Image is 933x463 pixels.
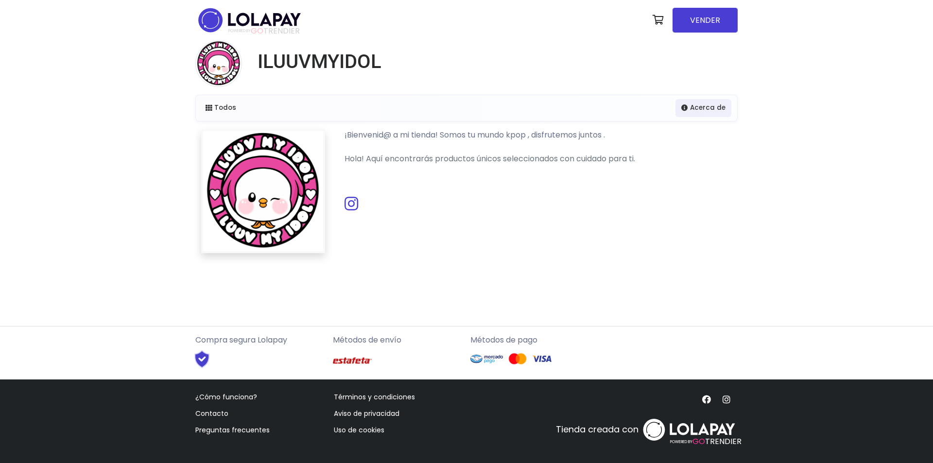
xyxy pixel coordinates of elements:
div: ¡Bienvenid@ a mi tienda! Somos tu mundo kpop , disfrutemos juntos . [337,129,732,141]
a: Todos [200,99,242,117]
img: Shield Logo [186,350,218,368]
p: Métodos de pago [470,334,600,346]
img: logo [195,5,304,35]
a: Preguntas frecuentes [195,425,270,435]
span: TRENDIER [670,436,742,447]
img: Mastercard Logo [508,353,527,365]
p: Tienda creada con [556,423,639,436]
a: VENDER [673,8,738,33]
p: Métodos de envío [333,334,463,346]
img: Estafeta Logo [333,350,372,372]
span: POWERED BY [670,439,692,444]
span: GO [692,436,705,447]
a: POWERED BYGOTRENDIER [640,411,738,448]
img: small.png [195,40,242,87]
a: ILUUVMYIDOL [250,50,381,73]
p: Hola! Aquí encontrarás productos únicos seleccionados con cuidado para ti. [337,153,732,165]
a: Contacto [195,409,228,418]
img: logo_white.svg [640,416,738,444]
img: Visa Logo [532,353,552,365]
span: TRENDIER [228,27,300,35]
a: ¿Cómo funciona? [195,392,257,402]
img: Store Logo [201,129,325,253]
span: POWERED BY [228,28,251,34]
p: Compra segura Lolapay [195,334,325,346]
img: Mercado Pago Logo [470,350,503,368]
span: GO [251,25,263,36]
h1: ILUUVMYIDOL [258,50,381,73]
a: Aviso de privacidad [334,409,399,418]
a: Acerca de [675,99,731,117]
a: Términos y condiciones [334,392,415,402]
a: Uso de cookies [334,425,384,435]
